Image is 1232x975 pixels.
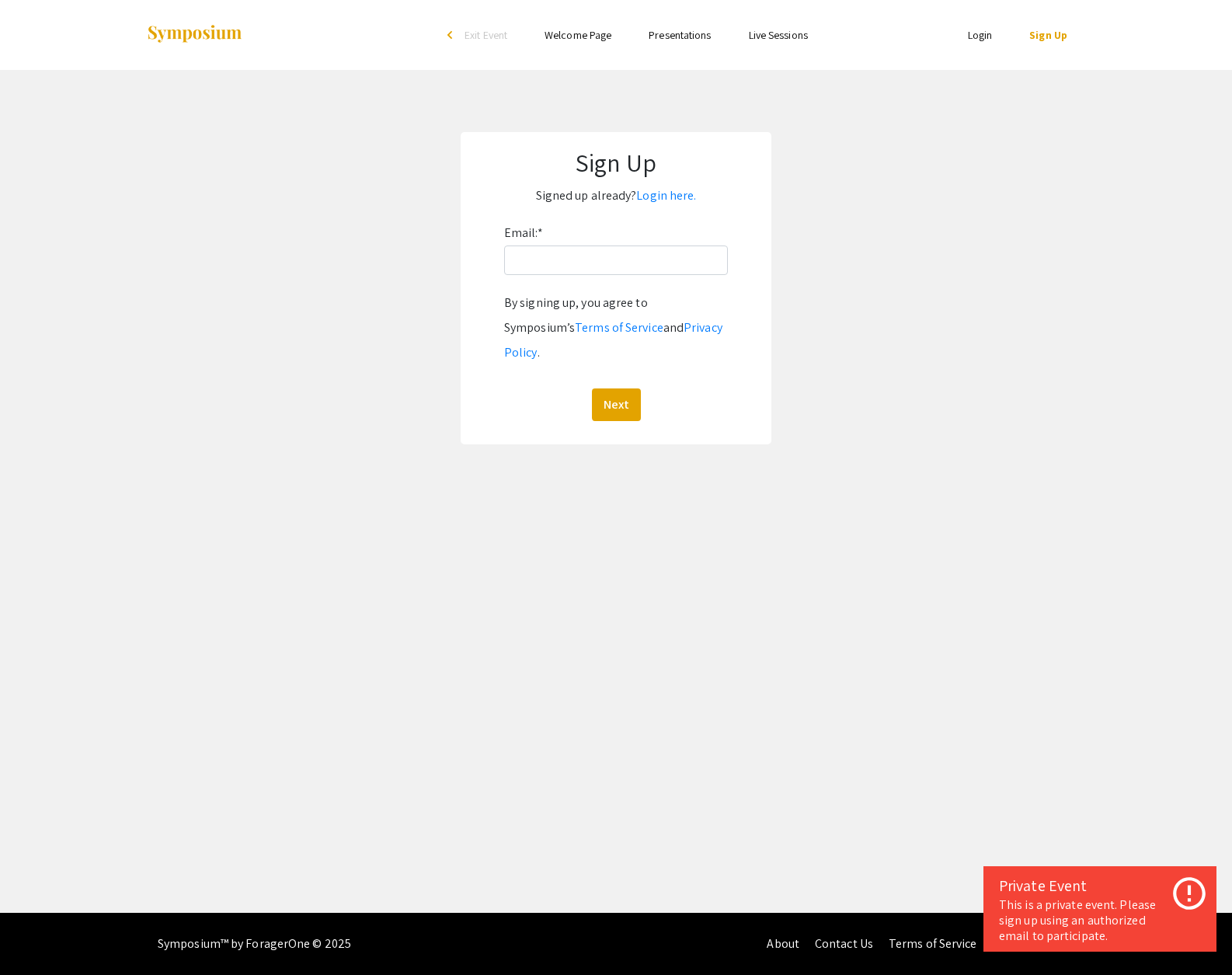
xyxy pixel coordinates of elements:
[1029,28,1067,42] a: Sign Up
[592,388,641,421] button: Next
[815,935,873,952] a: Contact Us
[575,319,663,336] a: Terms of Service
[146,24,243,45] img: Symposium by ForagerOne
[504,319,722,360] a: Privacy Policy
[476,183,756,208] p: Signed up already?
[749,28,808,42] a: Live Sessions
[999,874,1201,897] div: Private Event
[999,897,1201,944] div: This is a private event. Please sign up using an authorized email to participate.
[158,913,351,975] div: Symposium™ by ForagerOne © 2025
[636,187,696,204] a: Login here.
[504,221,543,245] label: Email:
[767,935,799,952] a: About
[504,291,728,365] div: By signing up, you agree to Symposium’s and .
[545,28,611,42] a: Welcome Page
[476,148,756,177] h1: Sign Up
[649,28,711,42] a: Presentations
[465,28,507,42] span: Exit Event
[968,28,993,42] a: Login
[447,30,457,40] div: arrow_back_ios
[889,935,977,952] a: Terms of Service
